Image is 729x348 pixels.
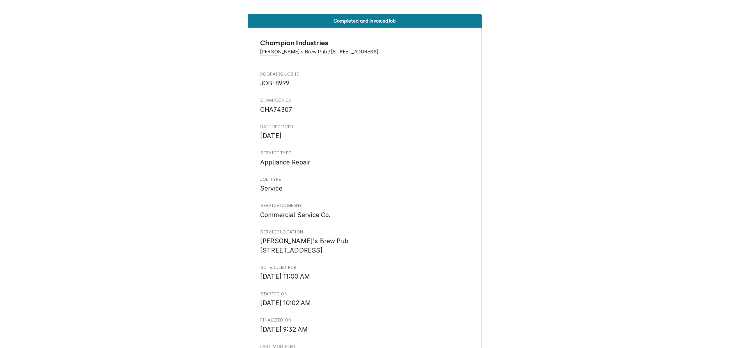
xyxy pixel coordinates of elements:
[260,105,469,115] span: Champion ID
[260,71,469,78] span: Roopairs Job ID
[260,79,469,88] span: Roopairs Job ID
[260,124,469,130] span: Date Received
[260,203,469,209] span: Service Company
[260,79,289,87] span: JOB-8999
[260,131,469,141] span: Date Received
[260,159,310,166] span: Appliance Repair
[260,291,469,308] div: Started On
[260,185,282,192] span: Service
[260,203,469,219] div: Service Company
[260,38,469,62] div: Client Information
[260,229,469,255] div: Service Location
[260,229,469,235] span: Service Location
[260,317,469,323] span: Finalized On
[260,317,469,334] div: Finalized On
[260,265,469,281] div: Scheduled For
[260,150,469,167] div: Service Type
[260,237,469,255] span: Service Location
[260,291,469,297] span: Started On
[248,14,482,28] div: Status
[260,106,292,113] span: CHA74307
[260,97,469,104] span: Champion ID
[260,325,469,334] span: Finalized On
[260,299,311,307] span: [DATE] 10:02 AM
[260,237,348,254] span: [PERSON_NAME]'s Brew Pub [STREET_ADDRESS]
[333,18,396,23] span: Completed and Invoiced Job
[260,150,469,156] span: Service Type
[260,211,331,219] span: Commercial Service Co.
[260,48,469,55] span: Address
[260,177,469,183] span: Job Type
[260,97,469,114] div: Champion ID
[260,158,469,167] span: Service Type
[260,265,469,271] span: Scheduled For
[260,184,469,193] span: Job Type
[260,326,308,333] span: [DATE] 9:32 AM
[260,177,469,193] div: Job Type
[260,272,469,281] span: Scheduled For
[260,210,469,220] span: Service Company
[260,71,469,88] div: Roopairs Job ID
[260,273,310,280] span: [DATE] 11:00 AM
[260,124,469,141] div: Date Received
[260,299,469,308] span: Started On
[260,38,469,48] span: Name
[260,132,282,140] span: [DATE]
